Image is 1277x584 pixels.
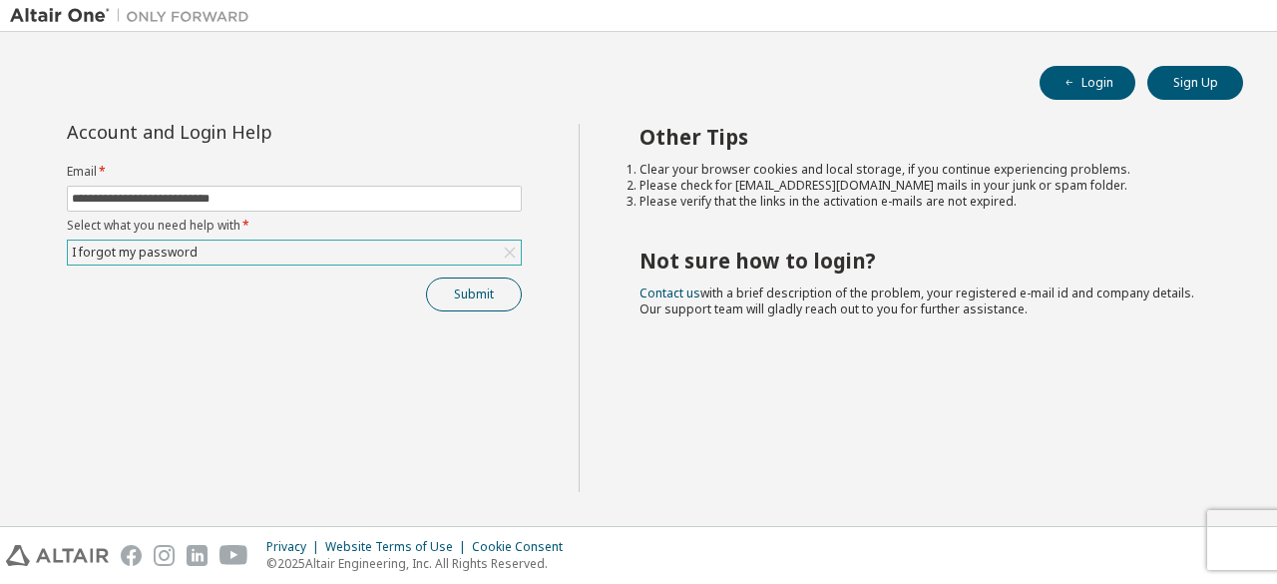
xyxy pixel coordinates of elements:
button: Submit [426,278,522,311]
h2: Not sure how to login? [639,248,1208,274]
label: Select what you need help with [67,218,522,234]
img: youtube.svg [219,545,248,566]
button: Sign Up [1147,66,1243,100]
div: I forgot my password [68,241,521,265]
label: Email [67,164,522,180]
img: altair_logo.svg [6,545,109,566]
h2: Other Tips [639,124,1208,150]
div: Privacy [266,539,325,555]
li: Please check for [EMAIL_ADDRESS][DOMAIN_NAME] mails in your junk or spam folder. [639,178,1208,194]
a: Contact us [639,285,700,301]
div: Website Terms of Use [325,539,472,555]
p: © 2025 Altair Engineering, Inc. All Rights Reserved. [266,555,575,572]
div: Account and Login Help [67,124,431,140]
img: Altair One [10,6,259,26]
div: Cookie Consent [472,539,575,555]
li: Please verify that the links in the activation e-mails are not expired. [639,194,1208,210]
img: instagram.svg [154,545,175,566]
img: facebook.svg [121,545,142,566]
div: I forgot my password [69,242,201,264]
li: Clear your browser cookies and local storage, if you continue experiencing problems. [639,162,1208,178]
img: linkedin.svg [187,545,208,566]
span: with a brief description of the problem, your registered e-mail id and company details. Our suppo... [639,285,1194,317]
button: Login [1040,66,1135,100]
